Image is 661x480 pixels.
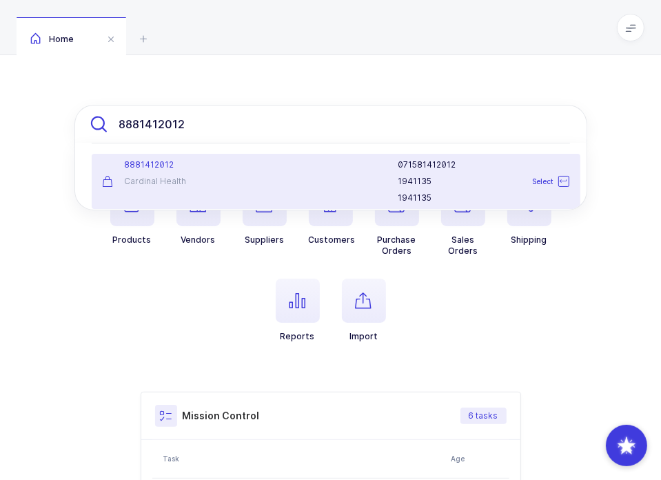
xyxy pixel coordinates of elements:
[309,182,356,246] button: Customers
[375,182,419,257] button: PurchaseOrders
[276,279,320,342] button: Reports
[243,182,287,246] button: Suppliers
[183,409,260,423] h3: Mission Control
[103,176,247,187] div: Cardinal Health
[441,182,485,257] button: SalesOrders
[163,453,443,464] div: Task
[501,168,578,195] div: Select
[30,34,74,44] span: Home
[398,159,569,170] div: 071581412012
[469,410,498,421] span: 6 tasks
[398,192,569,203] div: 1941135
[110,182,154,246] button: Products
[176,182,221,246] button: Vendors
[507,182,551,246] button: Shipping
[342,279,386,342] button: Import
[125,159,174,170] span: 8881412012
[398,176,569,187] div: 1941135
[451,453,505,464] div: Age
[74,105,587,143] input: Search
